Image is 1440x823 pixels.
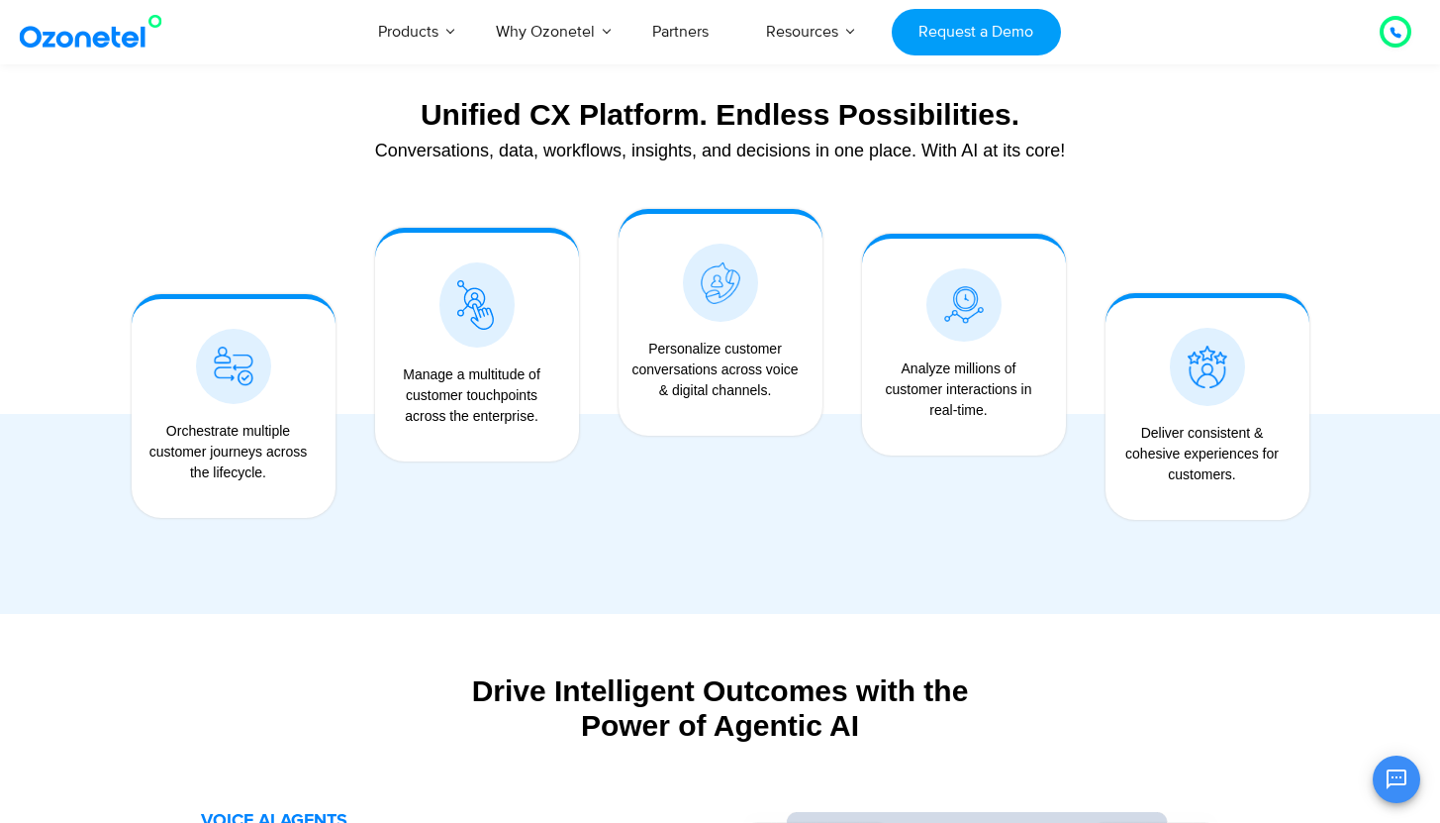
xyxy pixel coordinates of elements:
button: Open chat [1373,756,1420,803]
div: Personalize customer conversations across voice & digital channels. [628,339,803,401]
div: Manage a multitude of customer touchpoints across the enterprise. [385,364,559,427]
div: Deliver consistent & cohesive experiences for customers. [1115,423,1290,485]
div: Orchestrate multiple customer journeys across the lifecycle. [142,421,316,483]
a: Request a Demo [892,9,1061,55]
div: Analyze millions of customer interactions in real-time. [872,359,1046,421]
div: Conversations, data, workflows, insights, and decisions in one place. With AI at its core! [122,142,1319,159]
div: Drive Intelligent Outcomes with the Power of Agentic AI [112,673,1329,743]
div: Unified CX Platform. Endless Possibilities. [122,97,1319,132]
